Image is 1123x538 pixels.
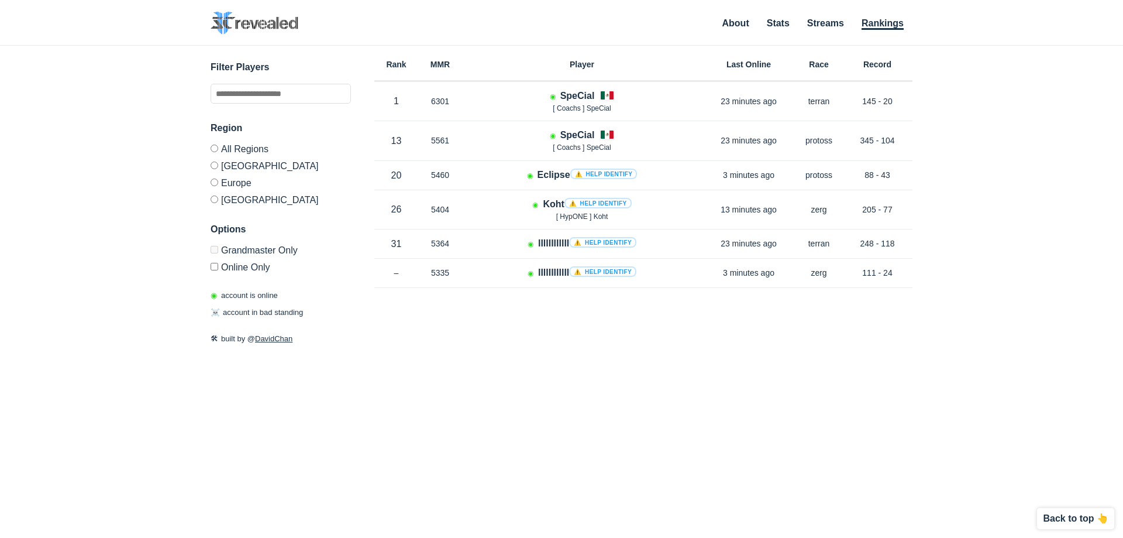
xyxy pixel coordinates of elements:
label: Europe [211,174,351,191]
p: 205 - 77 [842,204,912,215]
p: 5460 [418,169,462,181]
label: [GEOGRAPHIC_DATA] [211,191,351,205]
input: Online Only [211,263,218,270]
p: 31 [374,237,418,251]
h4: SpeCial [560,89,595,102]
p: 5364 [418,238,462,249]
h6: MMR [418,60,462,68]
p: built by @ [211,333,351,345]
p: 23 minutes ago [702,238,795,249]
p: 5335 [418,267,462,279]
h3: Region [211,121,351,135]
p: 345 - 104 [842,135,912,146]
p: terran [795,95,842,107]
p: protoss [795,169,842,181]
a: ⚠️ Help identify [569,266,636,277]
a: Stats [767,18,790,28]
a: Rankings [862,18,904,30]
h4: llllllllllll [538,237,636,250]
h4: Koht [543,197,631,211]
p: terran [795,238,842,249]
p: zerg [795,267,842,279]
h6: Player [462,60,702,68]
label: Only show accounts currently laddering [211,258,351,272]
p: account is online [211,290,278,301]
h3: Filter Players [211,60,351,74]
label: All Regions [211,145,351,157]
a: ⚠️ Help identify [569,237,636,248]
p: 13 minutes ago [702,204,795,215]
a: About [722,18,749,28]
span: Account is laddering [528,240,533,248]
p: 5404 [418,204,462,215]
a: DavidChan [255,334,292,343]
p: 5561 [418,135,462,146]
img: SC2 Revealed [211,12,298,35]
label: Only Show accounts currently in Grandmaster [211,246,351,258]
span: 🛠 [211,334,218,343]
input: Europe [211,179,218,186]
p: 3 minutes ago [702,169,795,181]
p: 13 [374,134,418,148]
h6: Record [842,60,912,68]
label: [GEOGRAPHIC_DATA] [211,157,351,174]
p: protoss [795,135,842,146]
span: [ Coachs ] SpeCial [553,143,611,152]
span: Account is laddering [550,132,556,140]
h6: Race [795,60,842,68]
p: 23 minutes ago [702,135,795,146]
p: 3 minutes ago [702,267,795,279]
span: [ Coachs ] SpeCial [553,104,611,112]
p: Back to top 👆 [1043,514,1108,523]
h4: Eclipse [538,168,638,181]
p: 88 - 43 [842,169,912,181]
p: 20 [374,169,418,182]
span: Account is laddering [532,201,538,209]
p: 23 minutes ago [702,95,795,107]
a: ⚠️ Help identify [564,198,632,208]
h6: Rank [374,60,418,68]
p: 6301 [418,95,462,107]
span: ☠️ [211,308,220,317]
a: ⚠️ Help identify [570,169,638,179]
p: – [374,267,418,279]
h4: llllllllllll [538,266,636,279]
span: [ HypONE ] Koht [556,213,608,221]
a: Streams [807,18,844,28]
h6: Last Online [702,60,795,68]
p: 26 [374,203,418,216]
p: 248 - 118 [842,238,912,249]
input: All Regions [211,145,218,152]
p: 1 [374,94,418,108]
input: Grandmaster Only [211,246,218,253]
span: Account is laddering [528,269,533,277]
input: [GEOGRAPHIC_DATA] [211,196,218,203]
span: Account is laddering [527,172,533,180]
h4: SpeCial [560,128,595,142]
h3: Options [211,222,351,237]
span: Account is laddering [550,92,556,101]
p: account in bad standing [211,307,303,318]
p: 145 - 20 [842,95,912,107]
input: [GEOGRAPHIC_DATA] [211,162,218,169]
span: ◉ [211,291,217,300]
p: zerg [795,204,842,215]
p: 111 - 24 [842,267,912,279]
